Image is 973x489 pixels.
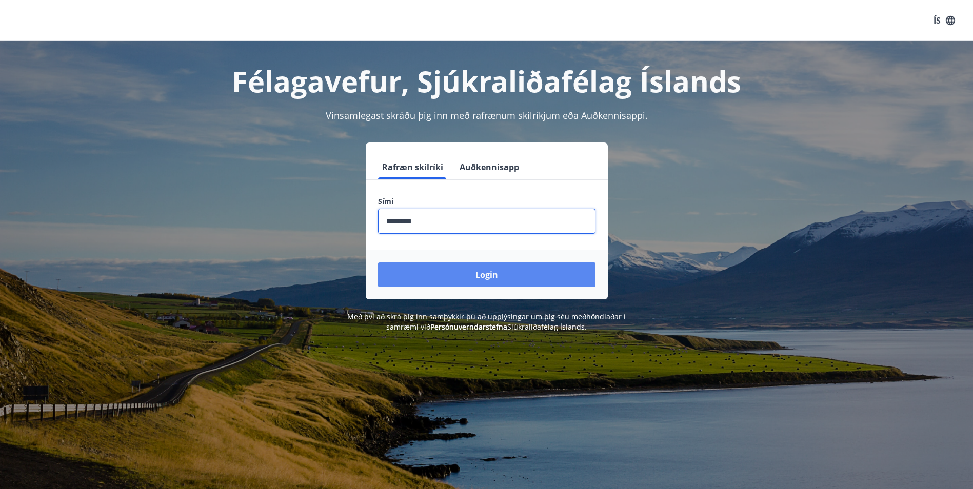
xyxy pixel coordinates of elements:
[378,155,447,179] button: Rafræn skilríki
[928,11,961,30] button: ÍS
[378,262,595,287] button: Login
[347,312,626,332] span: Með því að skrá þig inn samþykkir þú að upplýsingar um þig séu meðhöndlaðar í samræmi við Sjúkral...
[378,196,595,207] label: Sími
[430,322,507,332] a: Persónuverndarstefna
[455,155,523,179] button: Auðkennisapp
[130,62,844,100] h1: Félagavefur, Sjúkraliðafélag Íslands
[326,109,648,121] span: Vinsamlegast skráðu þig inn með rafrænum skilríkjum eða Auðkennisappi.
